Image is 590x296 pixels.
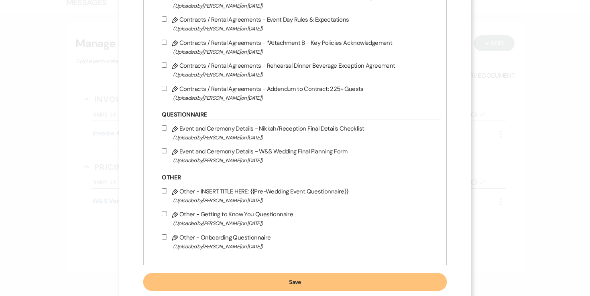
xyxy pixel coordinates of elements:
[162,14,436,33] label: Contracts / Rental Agreements - Event Day Rules & Expectations
[162,62,167,68] input: Contracts / Rental Agreements - Rehearsal Dinner Beverage Exception Agreement(Uploaded by[PERSON_...
[162,123,436,142] label: Event and Ceremony Details - Nikkah/Reception Final Details Checklist
[173,1,436,10] span: (Uploaded by [PERSON_NAME] on [DATE] )
[173,47,436,56] span: (Uploaded by [PERSON_NAME] on [DATE] )
[162,234,167,240] input: Other - Onboarding Questionnaire(Uploaded by[PERSON_NAME]on [DATE])
[162,60,436,79] label: Contracts / Rental Agreements - Rehearsal Dinner Beverage Exception Agreement
[162,86,167,91] input: Contracts / Rental Agreements - Addendum to Contract: 225+ Guests(Uploaded by[PERSON_NAME]on [DATE])
[162,146,436,165] label: Event and Ceremony Details - W&S Wedding Final Planning Form
[173,156,436,165] span: (Uploaded by [PERSON_NAME] on [DATE] )
[162,125,167,131] input: Event and Ceremony Details - Nikkah/Reception Final Details Checklist(Uploaded by[PERSON_NAME]on ...
[162,188,167,193] input: Other - INSERT TITLE HERE: {{Pre-Wedding Event Questionnaire}}(Uploaded by[PERSON_NAME]on [DATE])
[162,186,436,205] label: Other - INSERT TITLE HERE: {{Pre-Wedding Event Questionnaire}}
[162,232,436,251] label: Other - Onboarding Questionnaire
[173,219,436,228] span: (Uploaded by [PERSON_NAME] on [DATE] )
[173,196,436,205] span: (Uploaded by [PERSON_NAME] on [DATE] )
[173,93,436,103] span: (Uploaded by [PERSON_NAME] on [DATE] )
[162,40,167,45] input: Contracts / Rental Agreements - *Attachment B - Key Policies Acknowledgement(Uploaded by[PERSON_N...
[143,273,446,291] button: Save
[162,16,167,22] input: Contracts / Rental Agreements - Event Day Rules & Expectations(Uploaded by[PERSON_NAME]on [DATE])
[162,148,167,153] input: Event and Ceremony Details - W&S Wedding Final Planning Form(Uploaded by[PERSON_NAME]on [DATE])
[162,84,436,103] label: Contracts / Rental Agreements - Addendum to Contract: 225+ Guests
[162,211,167,216] input: Other - Getting to Know You Questionnaire(Uploaded by[PERSON_NAME]on [DATE])
[173,242,436,251] span: (Uploaded by [PERSON_NAME] on [DATE] )
[162,38,436,56] label: Contracts / Rental Agreements - *Attachment B - Key Policies Acknowledgement
[173,24,436,33] span: (Uploaded by [PERSON_NAME] on [DATE] )
[173,133,436,142] span: (Uploaded by [PERSON_NAME] on [DATE] )
[162,111,440,119] h6: Questionnaire
[162,173,440,182] h6: Other
[173,70,436,79] span: (Uploaded by [PERSON_NAME] on [DATE] )
[162,209,436,228] label: Other - Getting to Know You Questionnaire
